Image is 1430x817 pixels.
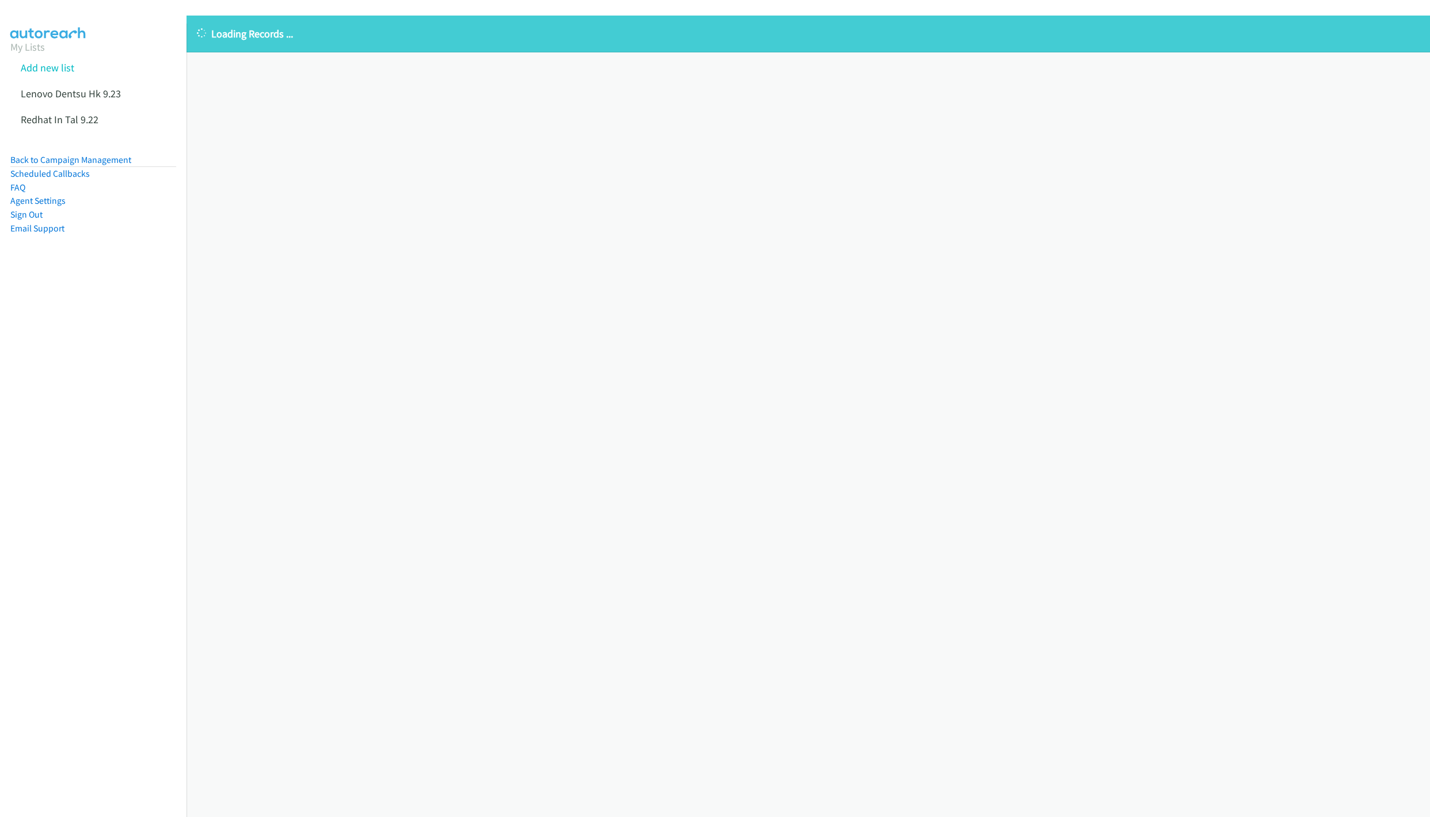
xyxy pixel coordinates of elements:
a: FAQ [10,182,25,193]
a: Email Support [10,223,64,234]
a: Sign Out [10,209,43,220]
a: My Lists [10,40,45,54]
a: Redhat In Tal 9.22 [21,113,98,126]
a: Agent Settings [10,195,66,206]
a: Add new list [21,61,74,74]
a: Back to Campaign Management [10,154,131,165]
a: Lenovo Dentsu Hk 9.23 [21,87,121,100]
a: Scheduled Callbacks [10,168,90,179]
p: Loading Records ... [197,26,1420,41]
